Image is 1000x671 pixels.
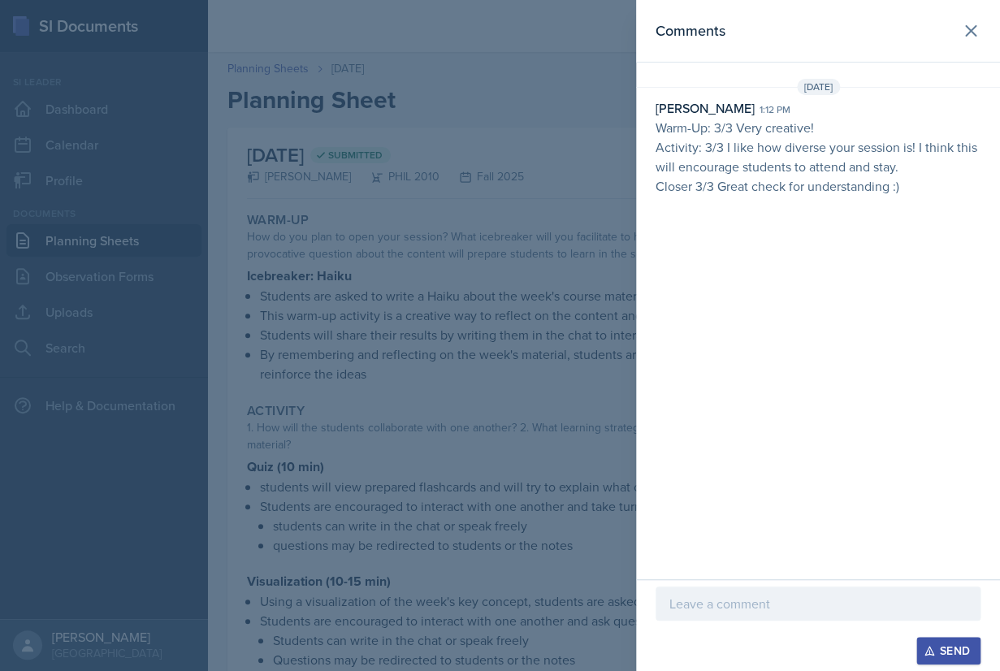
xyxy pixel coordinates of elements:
div: [PERSON_NAME] [656,98,755,118]
div: Send [927,644,970,657]
p: Closer 3/3 Great check for understanding :) [656,176,981,196]
p: Activity: 3/3 I like how diverse your session is! I think this will encourage students to attend ... [656,137,981,176]
p: Warm-Up: 3/3 Very creative! [656,118,981,137]
button: Send [916,637,981,665]
div: 1:12 pm [760,102,790,117]
span: [DATE] [797,79,840,95]
h2: Comments [656,19,725,42]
